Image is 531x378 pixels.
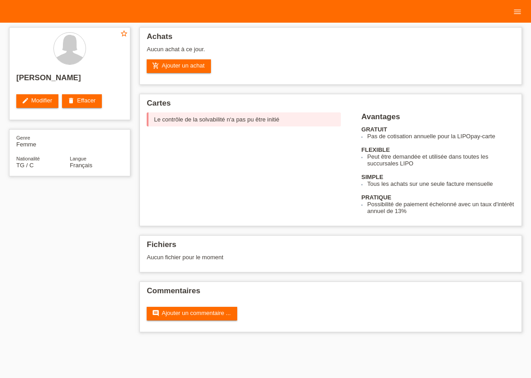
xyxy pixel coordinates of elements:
li: Possibilité de paiement échelonné avec un taux d'intérêt annuel de 13% [367,201,515,214]
div: Le contrôle de la solvabilité n‘a pas pu être initié [147,112,341,126]
span: Langue [70,156,86,161]
h2: [PERSON_NAME] [16,73,123,87]
b: FLEXIBLE [361,146,390,153]
i: star_border [120,29,128,38]
span: Togo / C / 17.03.2008 [16,162,33,169]
i: comment [152,310,159,317]
div: Aucun fichier pour le moment [147,254,411,261]
b: SIMPLE [361,174,383,180]
i: add_shopping_cart [152,62,159,69]
a: add_shopping_cartAjouter un achat [147,59,211,73]
b: GRATUIT [361,126,387,133]
a: deleteEffacer [62,94,102,108]
span: Genre [16,135,30,141]
li: Pas de cotisation annuelle pour la LIPOpay-carte [367,133,515,140]
li: Tous les achats sur une seule facture mensuelle [367,180,515,187]
a: menu [508,9,526,14]
a: star_border [120,29,128,39]
h2: Fichiers [147,240,515,254]
h2: Achats [147,32,515,46]
i: edit [22,97,29,104]
span: Nationalité [16,156,40,161]
h2: Cartes [147,99,515,112]
i: delete [67,97,75,104]
span: Français [70,162,92,169]
div: Aucun achat à ce jour. [147,46,515,59]
div: Femme [16,134,70,148]
i: menu [513,7,522,16]
li: Peut être demandée et utilisée dans toutes les succursales LIPO [367,153,515,167]
h2: Avantages [361,112,515,126]
h2: Commentaires [147,286,515,300]
a: editModifier [16,94,58,108]
b: PRATIQUE [361,194,391,201]
a: commentAjouter un commentaire ... [147,307,237,320]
